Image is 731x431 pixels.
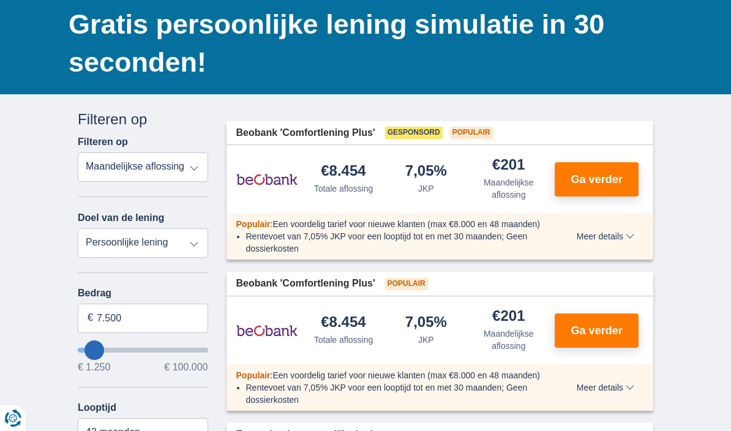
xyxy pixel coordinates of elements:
[236,219,271,229] span: Populair
[555,162,639,197] button: Ga verder
[385,127,443,139] span: Gesponsord
[78,109,208,130] div: Filteren op
[164,362,208,372] span: € 100.000
[555,313,639,348] button: Ga verder
[69,6,653,81] h1: Gratis persoonlijke lening simulatie in 30 seconden!
[472,328,545,352] div: Maandelijkse aflossing
[314,334,373,346] div: Totale aflossing
[246,381,550,406] li: Rentevoet van 7,05% JKP voor een looptijd tot en met 30 maanden; Geen dossierkosten
[492,309,525,325] div: €201
[405,315,447,331] div: 7,05%
[568,231,643,241] button: Meer details
[314,182,373,195] div: Totale aflossing
[321,163,365,180] div: €8.454
[272,370,540,380] span: Een voordelig tarief voor nieuwe klanten (max €8.000 en 48 maanden)
[321,315,365,331] div: €8.454
[236,126,375,140] span: Beobank 'Comfortlening Plus'
[78,402,116,413] label: Looptijd
[450,127,493,139] span: Populair
[568,383,643,392] button: Meer details
[78,348,208,353] input: wantToBorrow
[577,383,634,392] span: Meer details
[571,325,623,336] span: Ga verder
[236,315,298,346] img: product.pl.alt Beobank
[272,219,540,229] span: Een voordelig tarief voor nieuwe klanten (max €8.000 en 48 maanden)
[227,369,560,381] div: :
[78,212,164,223] label: Doel van de lening
[418,182,434,195] div: JKP
[78,362,110,372] span: € 1.250
[88,311,93,325] span: €
[385,278,428,290] span: Populair
[78,137,128,148] label: Filteren op
[246,230,550,255] li: Rentevoet van 7,05% JKP voor een looptijd tot en met 30 maanden; Geen dossierkosten
[78,288,208,299] label: Bedrag
[577,232,634,241] span: Meer details
[405,163,447,180] div: 7,05%
[236,277,375,291] span: Beobank 'Comfortlening Plus'
[492,157,525,174] div: €201
[227,218,560,230] div: :
[571,174,623,185] span: Ga verder
[472,176,545,201] div: Maandelijkse aflossing
[236,370,271,380] span: Populair
[236,164,298,195] img: product.pl.alt Beobank
[418,334,434,346] div: JKP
